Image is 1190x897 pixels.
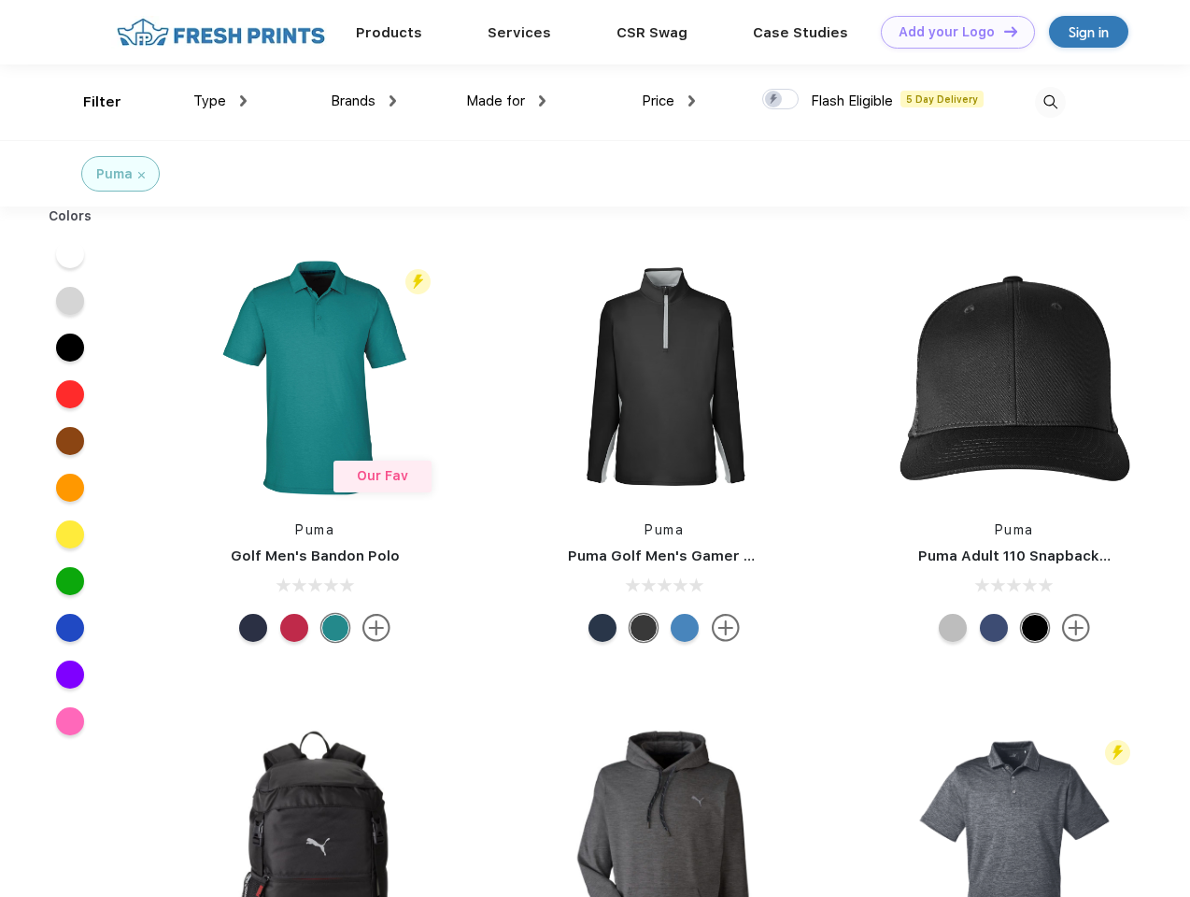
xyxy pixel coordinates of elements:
img: dropdown.png [390,95,396,107]
img: more.svg [1062,614,1090,642]
img: flash_active_toggle.svg [1105,740,1130,765]
img: more.svg [712,614,740,642]
a: Products [356,24,422,41]
img: DT [1004,26,1017,36]
div: Filter [83,92,121,113]
div: Bright Cobalt [671,614,699,642]
div: Quarry with Brt Whit [939,614,967,642]
img: more.svg [362,614,390,642]
div: Ski Patrol [280,614,308,642]
span: Type [193,93,226,109]
img: dropdown.png [688,95,695,107]
a: Puma [645,522,684,537]
span: Flash Eligible [811,93,893,109]
div: Navy Blazer [588,614,616,642]
div: Pma Blk Pma Blk [1021,614,1049,642]
div: Navy Blazer [239,614,267,642]
div: Peacoat Qut Shd [980,614,1008,642]
div: Sign in [1069,21,1109,43]
img: flash_active_toggle.svg [405,269,431,294]
span: 5 Day Delivery [900,91,984,107]
a: Puma [995,522,1034,537]
div: Puma [96,164,133,184]
div: Puma Black [630,614,658,642]
img: dropdown.png [240,95,247,107]
span: Price [642,93,674,109]
span: Our Fav [357,468,408,483]
img: filter_cancel.svg [138,172,145,178]
a: Puma Golf Men's Gamer Golf Quarter-Zip [568,548,863,564]
div: Green Lagoon [321,614,349,642]
a: Services [488,24,551,41]
a: Sign in [1049,16,1128,48]
img: dropdown.png [539,95,545,107]
img: desktop_search.svg [1035,87,1066,118]
div: Colors [35,206,106,226]
span: Made for [466,93,525,109]
a: CSR Swag [616,24,687,41]
img: func=resize&h=266 [540,253,788,502]
img: func=resize&h=266 [191,253,439,502]
img: func=resize&h=266 [890,253,1139,502]
div: Add your Logo [899,24,995,40]
img: fo%20logo%202.webp [111,16,331,49]
a: Puma [295,522,334,537]
span: Brands [331,93,375,109]
a: Golf Men's Bandon Polo [231,548,400,564]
